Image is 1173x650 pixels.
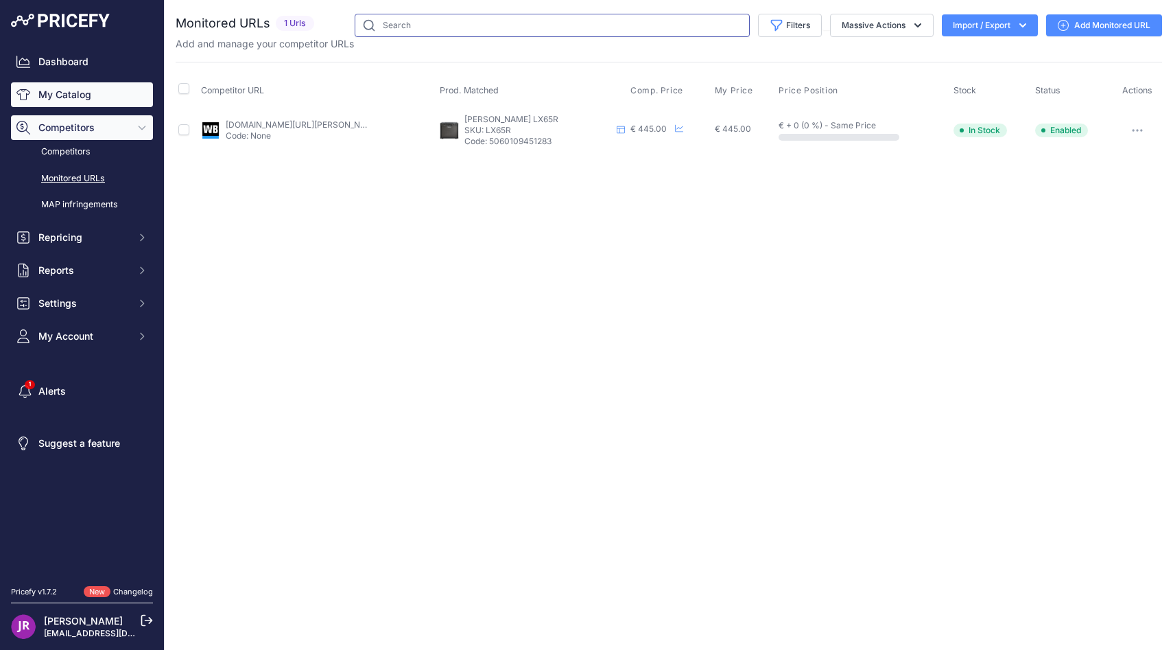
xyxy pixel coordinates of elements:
[226,119,381,130] a: [DOMAIN_NAME][URL][PERSON_NAME]
[38,121,128,135] span: Competitors
[11,258,153,283] button: Reports
[11,14,110,27] img: Pricefy Logo
[630,124,667,134] span: € 445.00
[464,114,558,124] span: [PERSON_NAME] LX65R
[38,329,128,343] span: My Account
[11,324,153,349] button: My Account
[779,85,838,96] span: Price Position
[758,14,822,37] button: Filters
[464,136,611,147] p: Code: 5060109451283
[11,193,153,217] a: MAP infringements
[11,49,153,74] a: Dashboard
[715,85,753,96] span: My Price
[44,615,123,627] a: [PERSON_NAME]
[830,14,934,37] button: Massive Actions
[1046,14,1162,36] a: Add Monitored URL
[11,291,153,316] button: Settings
[176,37,354,51] p: Add and manage your competitor URLs
[942,14,1038,36] button: Import / Export
[11,225,153,250] button: Repricing
[11,167,153,191] a: Monitored URLs
[38,297,128,310] span: Settings
[11,379,153,404] a: Alerts
[44,628,187,638] a: [EMAIL_ADDRESS][DOMAIN_NAME]
[11,140,153,164] a: Competitors
[779,120,876,130] span: € + 0 (0 %) - Same Price
[11,586,57,598] div: Pricefy v1.7.2
[1035,85,1061,95] span: Status
[953,85,976,95] span: Stock
[630,85,683,96] span: Comp. Price
[464,125,611,136] p: SKU: LX65R
[1035,124,1088,137] span: Enabled
[11,49,153,570] nav: Sidebar
[176,14,270,33] h2: Monitored URLs
[11,115,153,140] button: Competitors
[779,85,840,96] button: Price Position
[113,587,153,596] a: Changelog
[84,586,110,598] span: New
[1122,85,1152,95] span: Actions
[226,130,368,141] p: Code: None
[630,85,686,96] button: Comp. Price
[38,231,128,244] span: Repricing
[38,264,128,277] span: Reports
[355,14,750,37] input: Search
[715,124,751,134] span: € 445.00
[11,82,153,107] a: My Catalog
[201,85,264,95] span: Competitor URL
[276,16,314,32] span: 1 Urls
[440,85,499,95] span: Prod. Matched
[715,85,756,96] button: My Price
[11,431,153,456] a: Suggest a feature
[953,124,1007,137] span: In Stock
